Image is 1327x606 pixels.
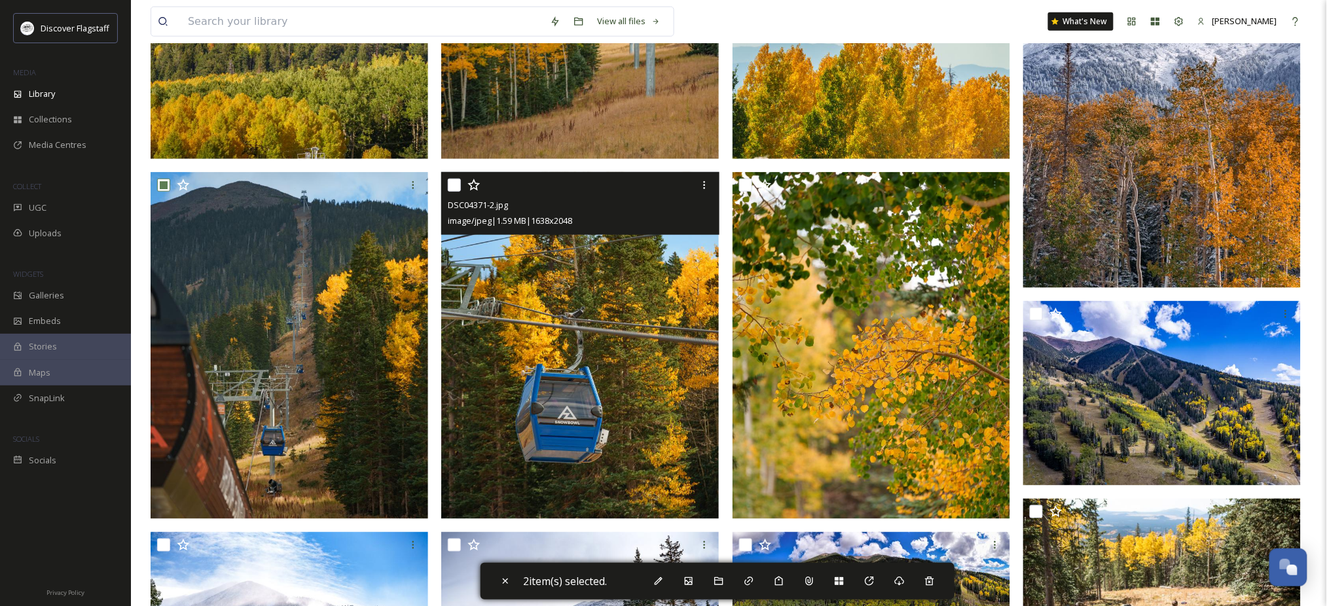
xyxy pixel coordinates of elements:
span: UGC [29,202,46,214]
span: Media Centres [29,139,86,151]
span: SOCIALS [13,434,39,444]
span: Galleries [29,289,64,302]
span: Discover Flagstaff [41,22,109,34]
span: Library [29,88,55,100]
a: View all files [591,9,667,34]
img: DSC04320.jpg [733,172,1010,519]
span: COLLECT [13,181,41,191]
img: DSC04371-2.jpg [441,172,719,519]
span: 2 item(s) selected. [524,574,608,588]
img: DSC04310-2.jpg [151,172,428,519]
span: MEDIA [13,67,36,77]
span: Uploads [29,227,62,240]
span: Stories [29,340,57,353]
span: WIDGETS [13,269,43,279]
a: [PERSON_NAME] [1191,9,1284,34]
span: DSC04371-2.jpg [448,199,508,211]
a: What's New [1048,12,1114,31]
span: Privacy Policy [46,588,84,597]
img: AZSBFall.jpg [1023,301,1301,486]
img: Untitled%20design%20(1).png [21,22,34,35]
span: Socials [29,454,56,467]
span: SnapLink [29,392,65,404]
span: Collections [29,113,72,126]
span: Embeds [29,315,61,327]
span: Maps [29,366,50,379]
button: Open Chat [1269,548,1307,586]
input: Search your library [181,7,543,36]
a: Privacy Policy [46,584,84,599]
span: image/jpeg | 1.59 MB | 1638 x 2048 [448,215,572,226]
span: [PERSON_NAME] [1212,15,1277,27]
